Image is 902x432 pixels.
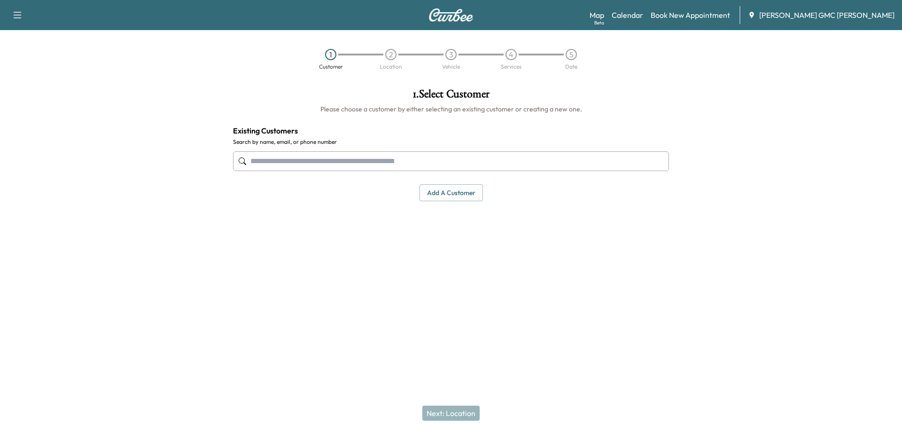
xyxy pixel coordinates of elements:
div: 5 [566,49,577,60]
h6: Please choose a customer by either selecting an existing customer or creating a new one. [233,104,669,114]
a: Book New Appointment [651,9,730,21]
div: Services [501,64,521,70]
a: Calendar [612,9,643,21]
h4: Existing Customers [233,125,669,136]
div: 4 [505,49,517,60]
div: Customer [319,64,343,70]
h1: 1 . Select Customer [233,88,669,104]
div: Location [380,64,402,70]
button: Add a customer [420,184,483,202]
div: Beta [594,19,604,26]
div: 1 [325,49,336,60]
img: Curbee Logo [428,8,474,22]
div: Vehicle [442,64,460,70]
div: 2 [385,49,397,60]
div: Date [565,64,577,70]
span: [PERSON_NAME] GMC [PERSON_NAME] [759,9,894,21]
label: Search by name, email, or phone number [233,138,669,146]
a: MapBeta [590,9,604,21]
div: 3 [445,49,457,60]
